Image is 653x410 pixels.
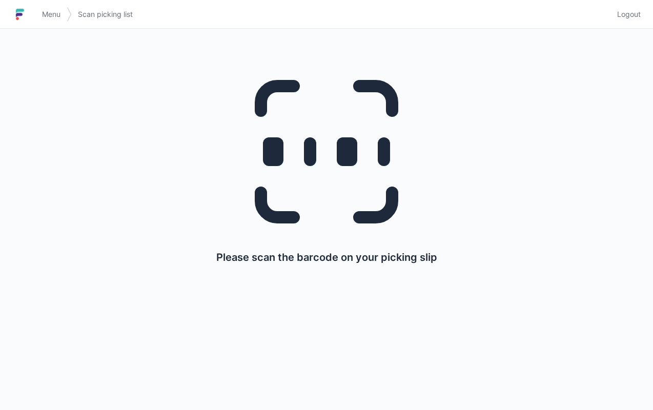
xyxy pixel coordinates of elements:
img: svg> [67,2,72,27]
a: Scan picking list [72,5,139,24]
img: logo-small.jpg [12,6,28,23]
a: Menu [36,5,67,24]
span: Scan picking list [78,9,133,19]
a: Logout [611,5,641,24]
span: Logout [617,9,641,19]
span: Menu [42,9,60,19]
p: Please scan the barcode on your picking slip [216,250,437,264]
